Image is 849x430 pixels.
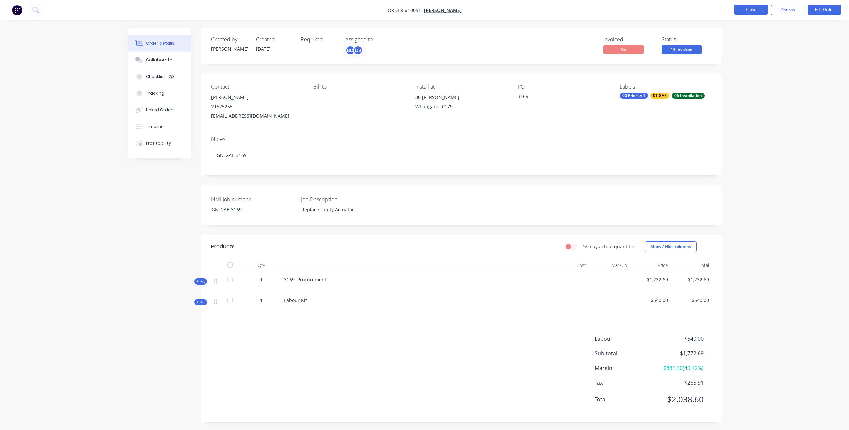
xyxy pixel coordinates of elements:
button: 13 Invoiced [662,45,702,55]
span: Order #10051 - [388,7,424,13]
div: Notes [211,136,712,142]
div: 30 [PERSON_NAME] [415,93,507,102]
div: Whangarei, 0179 [415,102,507,111]
button: Close [734,5,768,15]
button: Show / Hide columns [645,241,697,252]
div: Contact [211,84,303,90]
span: $2,038.60 [654,393,703,405]
span: $540.00 [673,297,709,304]
div: 01 GAE [650,93,669,99]
div: Linked Orders [146,107,175,113]
div: 30 [PERSON_NAME]Whangarei, 0179 [415,93,507,114]
div: Qty [241,259,281,272]
button: Options [771,5,804,15]
button: Order details [128,35,191,52]
div: 06 Installation [672,93,705,99]
div: Bill to [313,84,405,90]
div: GN-GAE-3169 [206,205,290,214]
span: Sub total [595,349,654,357]
div: Total [671,259,712,272]
span: 3169: Procurement [284,276,326,283]
button: BDDS [345,45,363,55]
div: GN-GAE-3169 [211,145,712,165]
div: 21525255 [211,102,303,111]
span: $881.30 ( 49.72 %) [654,364,703,372]
span: No [603,45,644,54]
button: Tracking [128,85,191,102]
div: [EMAIL_ADDRESS][DOMAIN_NAME] [211,111,303,121]
div: Labels [620,84,711,90]
button: Checklists 2/3 [128,68,191,85]
button: Timeline [128,118,191,135]
div: [PERSON_NAME] [211,93,303,102]
div: Profitability [146,140,171,146]
button: Profitability [128,135,191,152]
span: Tax [595,379,654,387]
div: BD [345,45,355,55]
button: Collaborate [128,52,191,68]
div: Replace Faulty Actuator [296,205,379,214]
div: 3169 [518,93,601,102]
div: [PERSON_NAME]21525255[EMAIL_ADDRESS][DOMAIN_NAME] [211,93,303,121]
span: Kit [196,279,205,284]
div: [PERSON_NAME] [211,45,248,52]
div: 00 Priority 1 [620,93,648,99]
div: Products [211,243,235,251]
span: Margin [595,364,654,372]
span: Kit [196,300,205,305]
div: Install at [415,84,507,90]
div: Timeline [146,124,164,130]
span: Total [595,395,654,403]
div: Kit [194,278,207,285]
img: Factory [12,5,22,15]
span: $1,232.69 [673,276,709,283]
div: Invoiced [603,36,654,43]
span: $540.00 [654,335,703,343]
span: $265.91 [654,379,703,387]
div: Collaborate [146,57,172,63]
div: Status [662,36,712,43]
label: NMI Job number [211,195,295,203]
span: Labour [595,335,654,343]
div: Required [301,36,337,43]
div: Created [256,36,293,43]
div: Price [630,259,671,272]
div: Created by [211,36,248,43]
span: [DATE] [256,46,271,52]
span: $1,232.69 [632,276,668,283]
div: Kit [194,299,207,305]
span: 1 [260,297,263,304]
div: Tracking [146,90,164,96]
div: Order details [146,40,174,46]
span: $540.00 [632,297,668,304]
div: Cost [548,259,589,272]
button: Linked Orders [128,102,191,118]
label: Display actual quantities [581,243,637,250]
span: 1 [260,276,263,283]
a: [PERSON_NAME] [424,7,462,13]
span: $1,772.69 [654,349,703,357]
span: Labour Kit [284,297,307,303]
div: PO [518,84,609,90]
button: Edit Order [808,5,841,15]
div: DS [353,45,363,55]
div: Checklists 2/3 [146,74,175,80]
label: Job Description [301,195,384,203]
div: Assigned to [345,36,412,43]
div: Markup [589,259,630,272]
span: 13 Invoiced [662,45,702,54]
